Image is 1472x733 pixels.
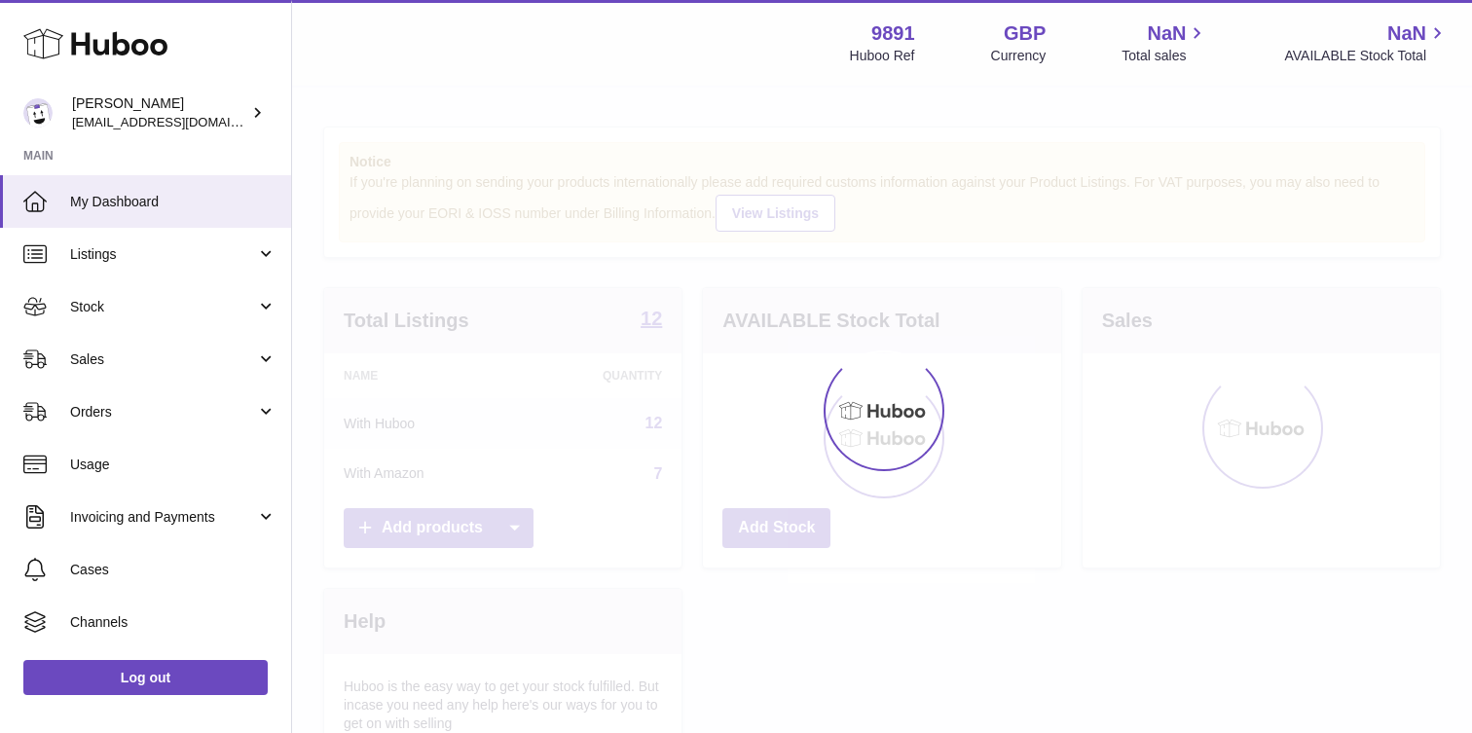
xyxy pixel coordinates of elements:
span: AVAILABLE Stock Total [1284,47,1449,65]
span: Orders [70,403,256,421]
span: Total sales [1122,47,1208,65]
span: NaN [1387,20,1426,47]
span: Stock [70,298,256,316]
span: Listings [70,245,256,264]
strong: GBP [1004,20,1046,47]
span: Channels [70,613,276,632]
div: Currency [991,47,1047,65]
span: NaN [1147,20,1186,47]
a: NaN AVAILABLE Stock Total [1284,20,1449,65]
span: [EMAIL_ADDRESS][DOMAIN_NAME] [72,114,286,129]
strong: 9891 [871,20,915,47]
span: Invoicing and Payments [70,508,256,527]
span: Usage [70,456,276,474]
span: Sales [70,350,256,369]
div: [PERSON_NAME] [72,94,247,131]
div: Huboo Ref [850,47,915,65]
span: My Dashboard [70,193,276,211]
a: NaN Total sales [1122,20,1208,65]
span: Cases [70,561,276,579]
a: Log out [23,660,268,695]
img: ro@thebitterclub.co.uk [23,98,53,128]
